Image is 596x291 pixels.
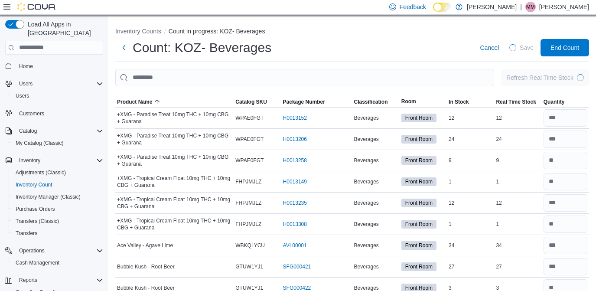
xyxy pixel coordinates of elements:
[405,114,433,122] span: Front Room
[447,198,494,208] div: 12
[12,258,63,268] a: Cash Management
[117,263,175,270] span: Bubble Kush - Root Beer
[16,230,37,237] span: Transfers
[19,63,33,70] span: Home
[12,258,103,268] span: Cash Management
[16,155,103,166] span: Inventory
[235,136,264,143] span: WPAE0FGT
[16,108,48,119] a: Customers
[354,242,378,249] span: Beverages
[9,215,107,227] button: Transfers (Classic)
[16,78,36,89] button: Users
[401,156,436,165] span: Front Room
[405,157,433,164] span: Front Room
[19,128,37,134] span: Catalog
[401,262,436,271] span: Front Room
[16,140,64,147] span: My Catalog (Classic)
[494,240,541,251] div: 34
[539,2,589,12] p: [PERSON_NAME]
[447,240,494,251] div: 34
[16,218,59,225] span: Transfers (Classic)
[525,2,536,12] div: Marcus Miller
[115,39,133,56] button: Next
[19,277,37,284] span: Reports
[494,113,541,123] div: 12
[12,167,103,178] span: Adjustments (Classic)
[447,134,494,144] div: 24
[235,221,261,228] span: FHPJMJLZ
[19,110,44,117] span: Customers
[401,220,436,229] span: Front Room
[2,154,107,167] button: Inventory
[12,138,67,148] a: My Catalog (Classic)
[16,275,41,285] button: Reports
[447,177,494,187] div: 1
[235,242,265,249] span: WBKQLYCU
[16,245,103,256] span: Operations
[449,98,469,105] span: In Stock
[169,28,265,35] button: Count in progress: KOZ- Beverages
[12,192,103,202] span: Inventory Manager (Classic)
[117,242,173,249] span: Ace Valley - Agave Lime
[12,180,56,190] a: Inventory Count
[400,3,426,11] span: Feedback
[12,180,103,190] span: Inventory Count
[401,177,436,186] span: Front Room
[405,242,433,249] span: Front Room
[133,39,271,56] h1: Count: KOZ- Beverages
[16,126,40,136] button: Catalog
[2,78,107,90] button: Users
[501,69,589,86] button: Refresh Real Time StockLoading
[12,91,33,101] a: Users
[16,78,103,89] span: Users
[17,3,56,11] img: Cova
[401,135,436,144] span: Front Room
[506,73,573,82] div: Refresh Real Time Stock
[520,43,534,52] span: Save
[235,98,267,105] span: Catalog SKU
[496,98,536,105] span: Real Time Stock
[12,91,103,101] span: Users
[2,274,107,286] button: Reports
[283,199,307,206] a: H0013235
[12,216,103,226] span: Transfers (Classic)
[447,113,494,123] div: 12
[354,136,378,143] span: Beverages
[16,259,59,266] span: Cash Management
[494,155,541,166] div: 9
[12,192,84,202] a: Inventory Manager (Classic)
[9,191,107,203] button: Inventory Manager (Classic)
[405,178,433,186] span: Front Room
[494,177,541,187] div: 1
[9,90,107,102] button: Users
[447,155,494,166] div: 9
[354,199,378,206] span: Beverages
[354,114,378,121] span: Beverages
[283,242,307,249] a: AVL00001
[12,228,103,239] span: Transfers
[235,178,261,185] span: FHPJMJLZ
[494,97,541,107] button: Real Time Stock
[283,114,307,121] a: H0013152
[2,107,107,120] button: Customers
[401,199,436,207] span: Front Room
[235,263,263,270] span: GTUW1YJ1
[16,92,29,99] span: Users
[117,132,232,146] span: +XMG - Paradise Treat 10mg THC + 10mg CBG + Guarana
[494,134,541,144] div: 24
[16,155,44,166] button: Inventory
[16,206,55,213] span: Purchase Orders
[12,216,62,226] a: Transfers (Classic)
[283,263,311,270] a: SFG000421
[494,219,541,229] div: 1
[354,98,388,105] span: Classification
[467,2,517,12] p: [PERSON_NAME]
[24,20,103,37] span: Load All Apps in [GEOGRAPHIC_DATA]
[447,262,494,272] div: 27
[577,74,584,81] span: Loading
[16,61,103,72] span: Home
[550,43,579,52] span: End Count
[541,39,589,56] button: End Count
[19,80,33,87] span: Users
[283,221,307,228] a: H0013308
